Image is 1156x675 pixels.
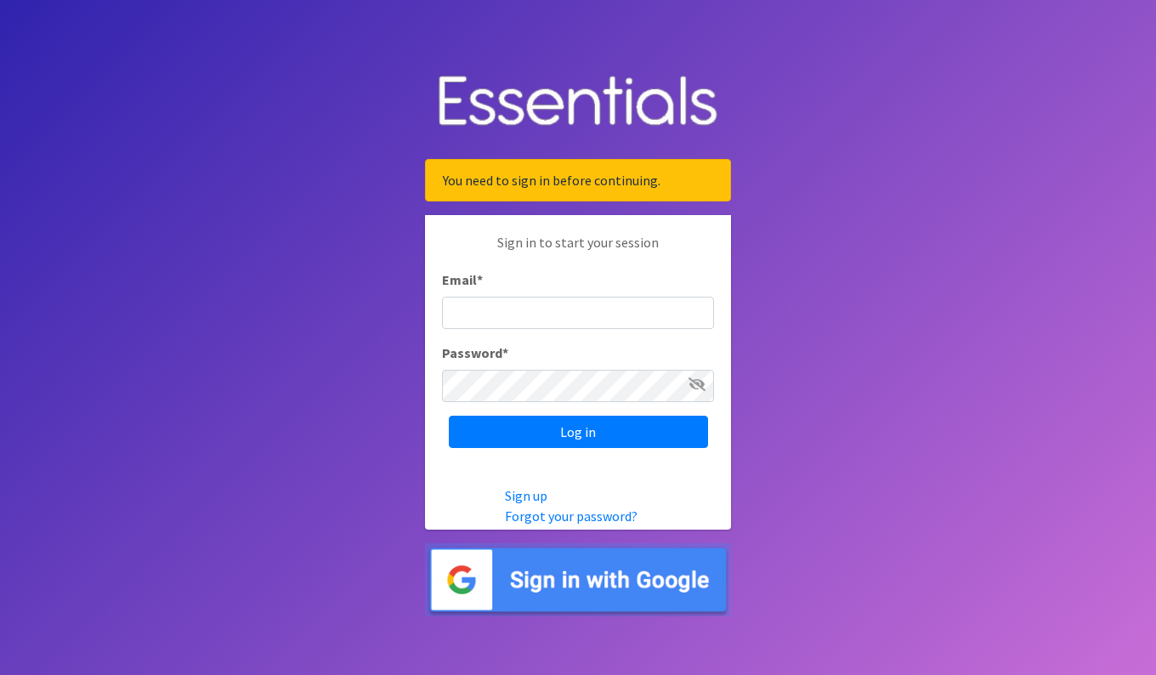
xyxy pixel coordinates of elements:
[442,343,508,363] label: Password
[425,59,731,146] img: Human Essentials
[425,159,731,201] div: You need to sign in before continuing.
[505,487,547,504] a: Sign up
[502,344,508,361] abbr: required
[442,232,714,269] p: Sign in to start your session
[505,508,637,525] a: Forgot your password?
[425,543,731,617] img: Sign in with Google
[442,269,483,290] label: Email
[477,271,483,288] abbr: required
[449,416,708,448] input: Log in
